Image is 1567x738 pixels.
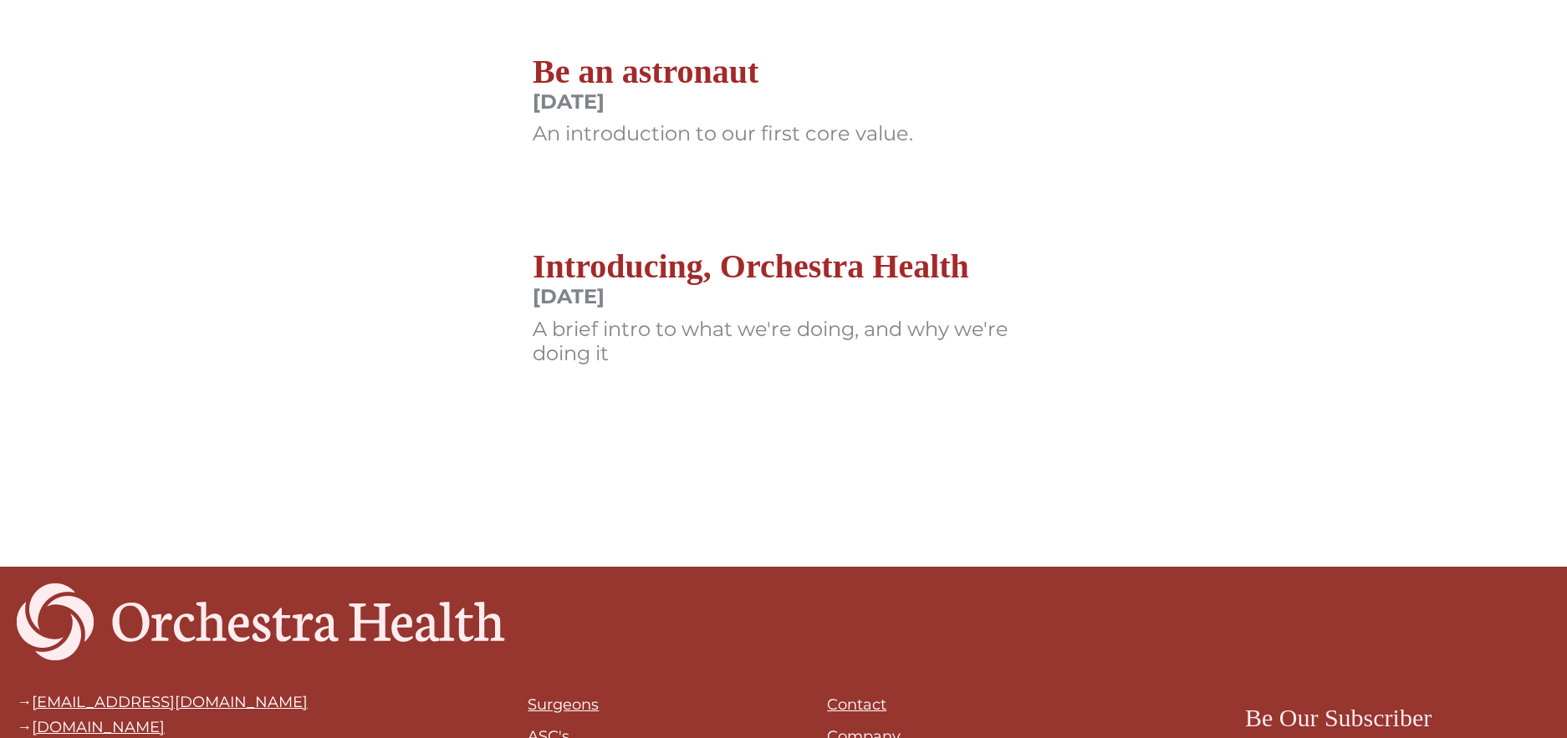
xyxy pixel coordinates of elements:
[533,318,1034,366] div: A brief intro to what we're doing, and why we're doing it
[533,285,1034,309] div: [DATE]
[32,693,308,711] a: [EMAIL_ADDRESS][DOMAIN_NAME]
[533,247,1034,382] a: Introducing, Orchestra Health[DATE]A brief intro to what we're doing, and why we're doing it
[1245,699,1432,737] h3: Be Our Subscriber
[533,52,913,92] h2: Be an astronaut
[533,247,1034,287] h2: Introducing, Orchestra Health
[528,695,599,714] a: Surgeons
[17,719,308,735] div: →
[533,52,913,164] a: Be an astronaut[DATE]An introduction to our first core value.
[533,90,913,115] div: [DATE]
[827,695,886,714] a: Contact
[17,694,308,710] div: →
[32,718,165,736] a: [DOMAIN_NAME]
[533,122,913,146] div: An introduction to our first core value.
